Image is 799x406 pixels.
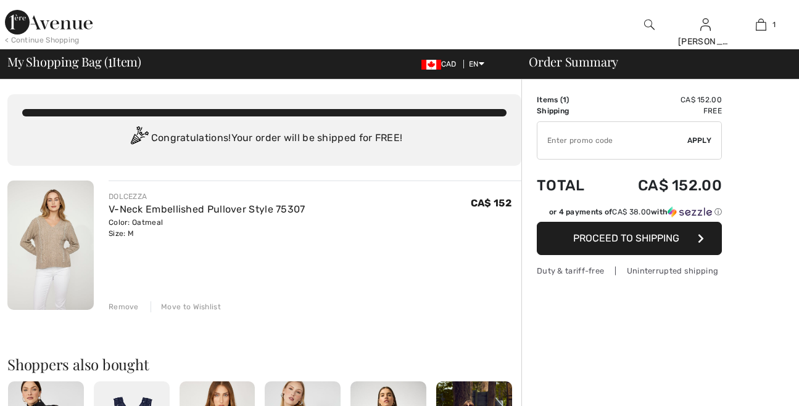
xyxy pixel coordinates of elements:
input: Promo code [537,122,687,159]
span: EN [469,60,484,68]
span: CA$ 152 [471,197,511,209]
a: Sign In [700,18,711,30]
img: Congratulation2.svg [126,126,151,151]
img: 1ère Avenue [5,10,93,35]
td: CA$ 152.00 [604,94,722,105]
div: < Continue Shopping [5,35,80,46]
div: DOLCEZZA [109,191,305,202]
span: 1 [108,52,112,68]
a: 1 [734,17,789,32]
img: Canadian Dollar [421,60,441,70]
div: [PERSON_NAME] [678,35,733,48]
span: 1 [772,19,776,30]
div: Duty & tariff-free | Uninterrupted shipping [537,265,722,277]
td: CA$ 152.00 [604,164,722,206]
div: or 4 payments ofCA$ 38.00withSezzle Click to learn more about Sezzle [537,206,722,222]
span: Proceed to Shipping [573,232,679,244]
img: search the website [644,17,655,32]
img: My Info [700,17,711,32]
td: Total [537,164,604,206]
div: Congratulations! Your order will be shipped for FREE! [22,126,507,151]
span: 1 [563,95,566,104]
span: My Shopping Bag ( Item) [7,55,141,68]
img: My Bag [756,17,766,32]
div: or 4 payments of with [549,206,722,217]
h2: Shoppers also bought [7,357,521,371]
span: Apply [687,135,712,146]
button: Proceed to Shipping [537,222,722,255]
img: V-Neck Embellished Pullover Style 75307 [7,181,94,310]
div: Color: Oatmeal Size: M [109,217,305,239]
td: Shipping [537,105,604,116]
span: CA$ 38.00 [612,208,651,216]
td: Items ( ) [537,94,604,105]
div: Remove [109,301,139,312]
td: Free [604,105,722,116]
a: V-Neck Embellished Pullover Style 75307 [109,203,305,215]
div: Order Summary [514,55,792,68]
span: CAD [421,60,462,68]
div: Move to Wishlist [151,301,221,312]
img: Sezzle [668,206,712,217]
